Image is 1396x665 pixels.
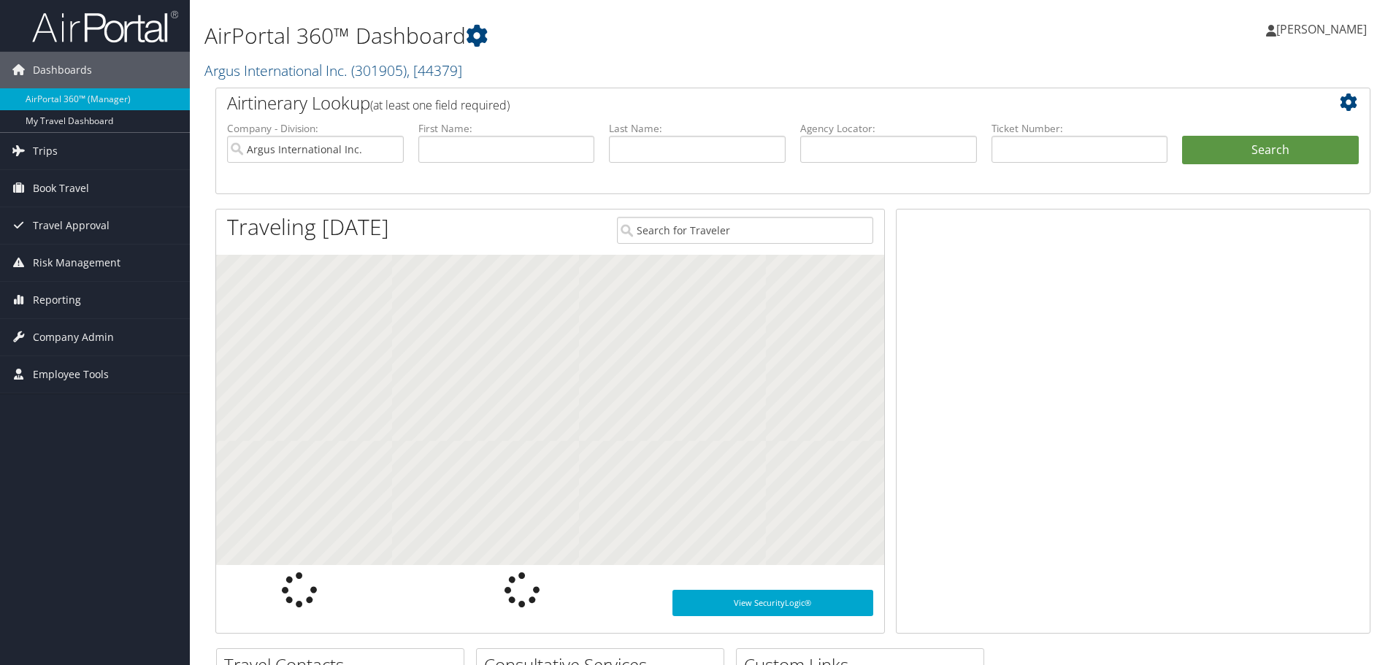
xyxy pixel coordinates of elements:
span: (at least one field required) [370,97,510,113]
span: Reporting [33,282,81,318]
h1: AirPortal 360™ Dashboard [204,20,989,51]
span: Employee Tools [33,356,109,393]
span: Travel Approval [33,207,110,244]
h2: Airtinerary Lookup [227,91,1262,115]
span: , [ 44379 ] [407,61,462,80]
h1: Traveling [DATE] [227,212,389,242]
span: [PERSON_NAME] [1276,21,1367,37]
img: airportal-logo.png [32,9,178,44]
button: Search [1182,136,1359,165]
span: Risk Management [33,245,120,281]
label: First Name: [418,121,595,136]
label: Ticket Number: [992,121,1168,136]
label: Last Name: [609,121,786,136]
a: Argus International Inc. [204,61,462,80]
a: [PERSON_NAME] [1266,7,1381,51]
span: ( 301905 ) [351,61,407,80]
span: Trips [33,133,58,169]
label: Company - Division: [227,121,404,136]
span: Company Admin [33,319,114,355]
span: Book Travel [33,170,89,207]
label: Agency Locator: [800,121,977,136]
input: Search for Traveler [617,217,873,244]
a: View SecurityLogic® [672,590,873,616]
span: Dashboards [33,52,92,88]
